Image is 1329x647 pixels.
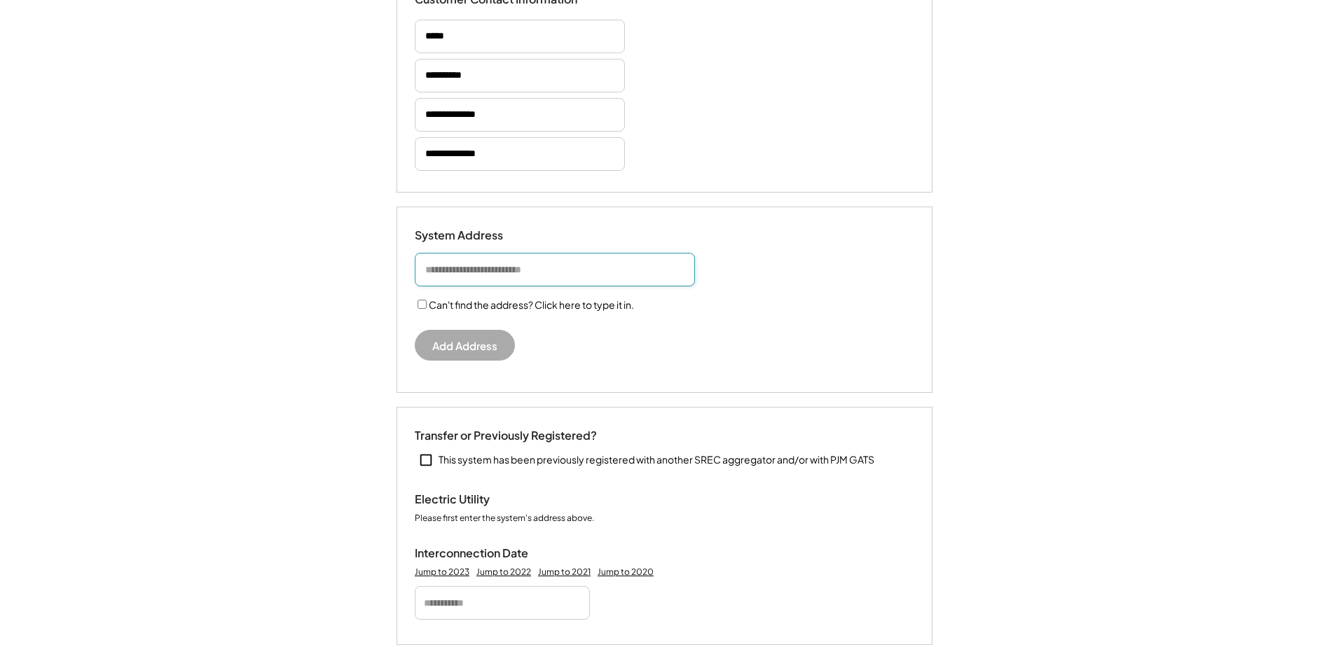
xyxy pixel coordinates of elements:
[415,429,597,443] div: Transfer or Previously Registered?
[439,453,874,467] div: This system has been previously registered with another SREC aggregator and/or with PJM GATS
[598,566,654,578] div: Jump to 2020
[476,566,531,578] div: Jump to 2022
[415,228,555,243] div: System Address
[415,513,594,525] div: Please first enter the system's address above.
[415,330,515,361] button: Add Address
[429,298,634,311] label: Can't find the address? Click here to type it in.
[415,546,555,561] div: Interconnection Date
[538,566,591,578] div: Jump to 2021
[415,492,555,507] div: Electric Utility
[415,566,469,578] div: Jump to 2023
